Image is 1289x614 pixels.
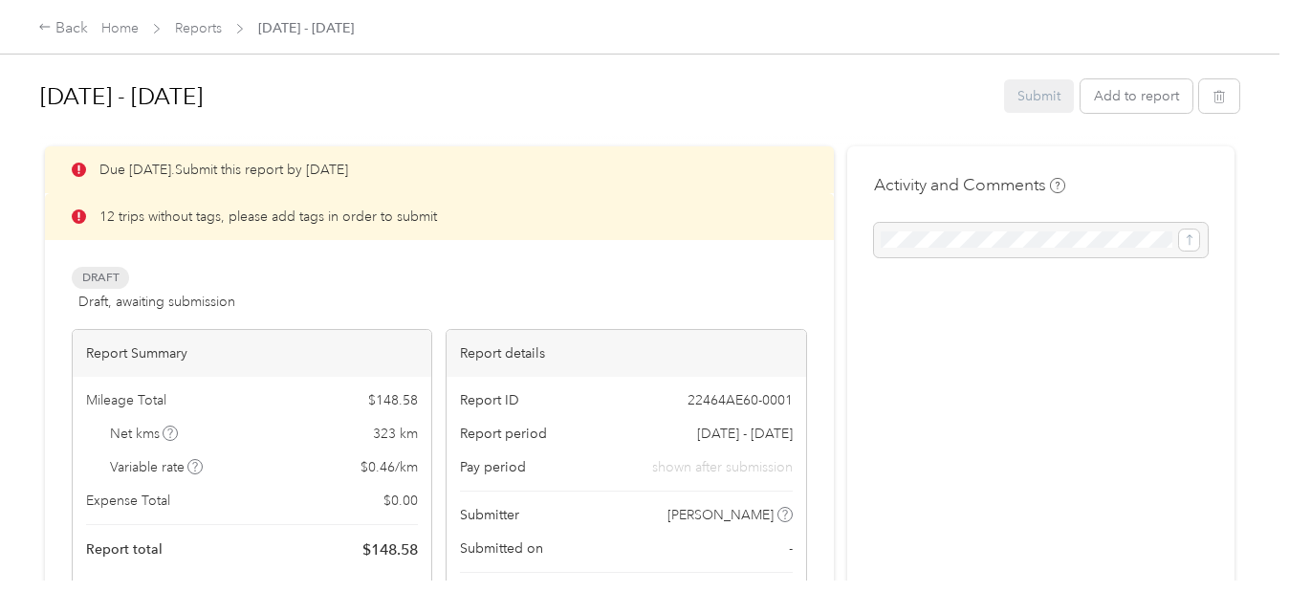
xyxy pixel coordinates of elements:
[73,330,431,377] div: Report Summary
[110,457,204,477] span: Variable rate
[86,539,163,559] span: Report total
[360,457,418,477] span: $ 0.46 / km
[258,18,354,38] span: [DATE] - [DATE]
[86,390,166,410] span: Mileage Total
[874,173,1065,197] h4: Activity and Comments
[368,390,418,410] span: $ 148.58
[789,538,793,559] span: -
[460,390,519,410] span: Report ID
[460,505,519,525] span: Submitter
[72,267,129,289] span: Draft
[101,20,139,36] a: Home
[40,74,991,120] h1: Aug 1 - 31, 2025
[373,424,418,444] span: 323 km
[175,20,222,36] a: Reports
[667,505,774,525] span: [PERSON_NAME]
[460,424,547,444] span: Report period
[1081,79,1192,113] button: Add to report
[652,457,793,477] span: shown after submission
[99,207,437,227] p: 12 trips without tags, please add tags in order to submit
[460,538,543,559] span: Submitted on
[697,424,793,444] span: [DATE] - [DATE]
[688,390,793,410] span: 22464AE60-0001
[1182,507,1289,614] iframe: Everlance-gr Chat Button Frame
[460,457,526,477] span: Pay period
[447,330,805,377] div: Report details
[383,491,418,511] span: $ 0.00
[110,424,179,444] span: Net kms
[38,17,88,40] div: Back
[86,491,170,511] span: Expense Total
[362,538,418,561] span: $ 148.58
[78,292,235,312] span: Draft, awaiting submission
[45,146,834,193] div: Due [DATE]. Submit this report by [DATE]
